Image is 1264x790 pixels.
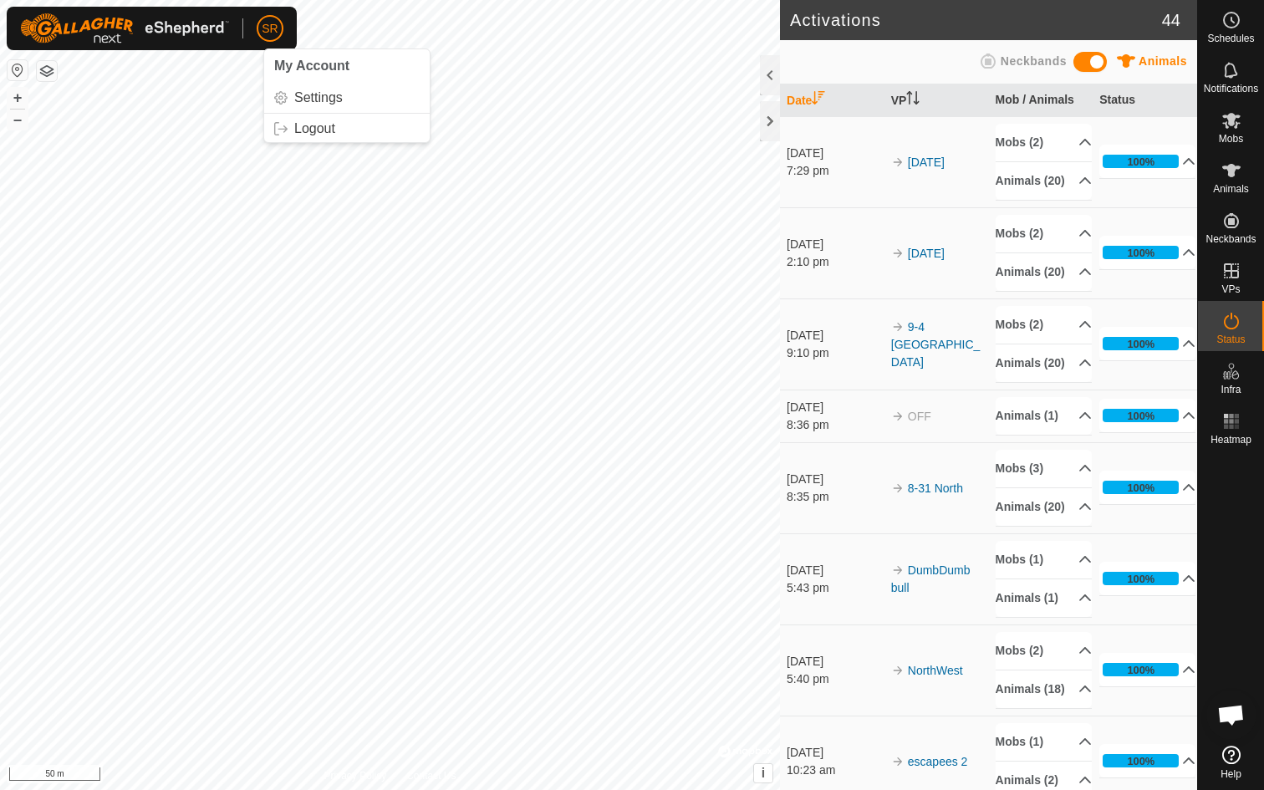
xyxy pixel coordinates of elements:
span: Animals [1213,184,1249,194]
a: [DATE] [908,155,945,169]
span: Neckbands [1205,234,1256,244]
span: Mobs [1219,134,1243,144]
p-accordion-header: 100% [1099,236,1195,269]
div: 100% [1103,663,1179,676]
span: Status [1216,334,1245,344]
a: 9-4 [GEOGRAPHIC_DATA] [891,320,981,369]
p-accordion-header: Animals (1) [996,397,1092,435]
button: Reset Map [8,60,28,80]
button: – [8,110,28,130]
div: 100% [1127,480,1154,496]
a: Help [1198,739,1264,786]
div: [DATE] [787,145,883,162]
img: Gallagher Logo [20,13,229,43]
th: Mob / Animals [989,84,1093,117]
span: OFF [908,410,931,423]
img: arrow [891,320,905,334]
div: 100% [1127,408,1154,424]
div: 9:10 pm [787,344,883,362]
span: i [762,766,765,780]
p-accordion-header: Mobs (2) [996,215,1092,252]
div: 100% [1103,754,1179,767]
span: VPs [1221,284,1240,294]
a: Logout [264,115,430,142]
th: VP [884,84,989,117]
span: Heatmap [1210,435,1251,445]
span: Animals [1139,54,1187,68]
img: arrow [891,664,905,677]
span: 44 [1162,8,1180,33]
div: 100% [1127,571,1154,587]
a: Contact Us [406,768,456,783]
div: 100% [1103,155,1179,168]
p-accordion-header: Animals (20) [996,253,1092,291]
div: 100% [1103,481,1179,494]
div: 100% [1127,154,1154,170]
div: 100% [1103,246,1179,259]
p-accordion-header: Animals (20) [996,162,1092,200]
p-accordion-header: 100% [1099,145,1195,178]
p-accordion-header: 100% [1099,562,1195,595]
div: 100% [1127,662,1154,678]
img: arrow [891,247,905,260]
a: NorthWest [908,664,963,677]
p-accordion-header: Mobs (1) [996,723,1092,761]
p-accordion-header: Animals (20) [996,488,1092,526]
p-accordion-header: Animals (20) [996,344,1092,382]
p-accordion-header: 100% [1099,327,1195,360]
div: [DATE] [787,653,883,670]
div: 100% [1103,409,1179,422]
div: 100% [1103,572,1179,585]
th: Date [780,84,884,117]
a: Settings [264,84,430,111]
div: 10:23 am [787,762,883,779]
div: 8:36 pm [787,416,883,434]
p-accordion-header: Mobs (3) [996,450,1092,487]
span: Infra [1221,385,1241,395]
span: Neckbands [1001,54,1067,68]
img: arrow [891,482,905,495]
button: Map Layers [37,61,57,81]
p-accordion-header: Mobs (1) [996,541,1092,578]
img: arrow [891,755,905,768]
div: [DATE] [787,471,883,488]
p-accordion-header: 100% [1099,744,1195,777]
p-sorticon: Activate to sort [812,94,825,107]
div: 100% [1127,245,1154,261]
span: Settings [294,91,343,104]
p-accordion-header: Mobs (2) [996,306,1092,344]
a: DumbDumb bull [891,563,971,594]
a: [DATE] [908,247,945,260]
div: 100% [1127,336,1154,352]
a: 8-31 North [908,482,963,495]
div: 100% [1127,753,1154,769]
a: escapees 2 [908,755,968,768]
span: Notifications [1204,84,1258,94]
p-sorticon: Activate to sort [906,94,920,107]
p-accordion-header: 100% [1099,399,1195,432]
div: 2:10 pm [787,253,883,271]
span: SR [262,20,278,38]
div: 5:43 pm [787,579,883,597]
span: Logout [294,122,335,135]
div: Open chat [1206,690,1256,740]
div: 5:40 pm [787,670,883,688]
img: arrow [891,155,905,169]
a: Privacy Policy [324,768,386,783]
div: [DATE] [787,327,883,344]
img: arrow [891,410,905,423]
div: [DATE] [787,236,883,253]
button: i [754,764,772,782]
div: [DATE] [787,562,883,579]
p-accordion-header: Animals (18) [996,670,1092,708]
span: My Account [274,59,349,73]
img: arrow [891,563,905,577]
p-accordion-header: 100% [1099,653,1195,686]
p-accordion-header: Mobs (2) [996,632,1092,670]
p-accordion-header: 100% [1099,471,1195,504]
h2: Activations [790,10,1162,30]
span: Help [1221,769,1241,779]
p-accordion-header: Animals (1) [996,579,1092,617]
